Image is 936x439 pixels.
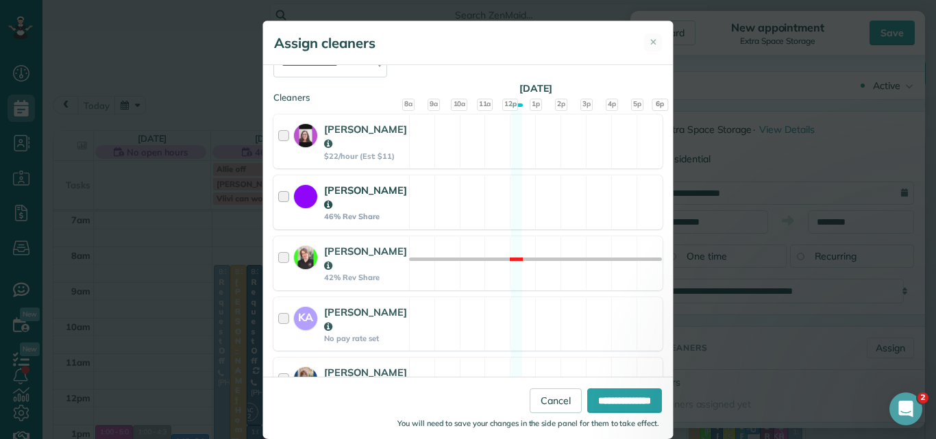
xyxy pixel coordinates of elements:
[324,151,407,161] strong: $22/hour (Est: $11)
[650,36,657,49] span: ✕
[70,174,243,225] li: Appointment and customer notes are now on their own screen, just like on desktop — cleaner and ea...
[60,92,243,146] div: Tonight we’re rolling out a new version of the ZenMaid mobile app with improvements designed to m...
[324,305,407,333] strong: [PERSON_NAME]
[294,307,317,326] strong: KA
[60,240,243,253] p: Message from Alexandre, sent 1m ago
[324,334,407,343] strong: No pay rate set
[889,392,922,425] iframe: Intercom live chat
[60,153,243,174] h2: ✨ Easier to use
[324,244,407,272] strong: [PERSON_NAME]
[324,366,407,393] strong: [PERSON_NAME]
[274,34,375,53] h5: Assign cleaners
[31,33,53,55] img: Profile image for Alexandre
[917,392,928,403] span: 2
[60,231,243,253] h2: 📍 Better tracking
[324,212,407,221] strong: 46% Rev Share
[324,184,407,211] strong: [PERSON_NAME]
[324,123,407,150] strong: [PERSON_NAME]
[324,273,407,282] strong: 42% Rev Share
[60,72,243,86] div: Hi [PERSON_NAME],
[60,29,243,235] div: Message content
[60,29,243,72] h1: 📱 ZenMaid Mobile Update v7.16.2
[397,418,659,428] small: You will need to save your changes in the side panel for them to take effect.
[273,91,663,95] div: Cleaners
[530,388,582,413] a: Cancel
[21,21,254,262] div: message notification from Alexandre, 1m ago. 📱 ZenMaid Mobile Update v7.16.2 Hi Lisa, Tonight we’...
